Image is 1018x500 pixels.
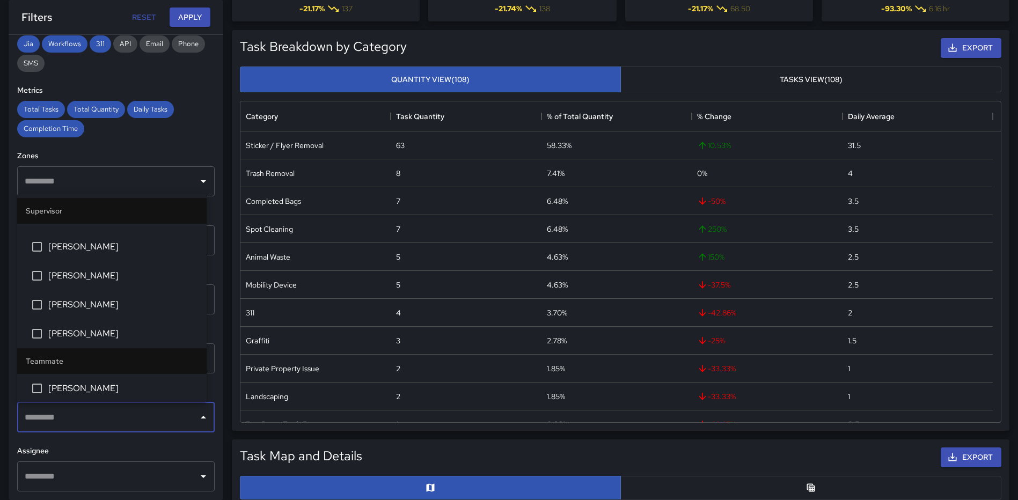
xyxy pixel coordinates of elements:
[547,335,567,346] div: 2.78%
[172,39,205,48] span: Phone
[246,280,297,290] div: Mobility Device
[848,391,850,402] div: 1
[848,196,859,207] div: 3.5
[547,168,565,179] div: 7.41%
[848,419,859,430] div: 0.5
[697,391,736,402] span: -33.33 %
[17,55,45,72] div: SMS
[246,101,278,131] div: Category
[547,391,565,402] div: 1.85%
[881,3,912,14] span: -93.30 %
[547,196,568,207] div: 6.48%
[848,224,859,234] div: 3.5
[547,140,572,151] div: 58.33%
[246,196,301,207] div: Completed Bags
[17,35,40,53] div: Jia
[17,445,215,457] h6: Assignee
[240,38,407,55] h5: Task Breakdown by Category
[848,252,859,262] div: 2.5
[246,140,324,151] div: Sticker / Flyer Removal
[396,363,400,374] div: 2
[17,105,65,114] span: Total Tasks
[396,140,405,151] div: 63
[547,252,568,262] div: 4.63%
[17,120,84,137] div: Completion Time
[848,101,895,131] div: Daily Average
[697,419,736,430] span: -66.67 %
[848,168,853,179] div: 4
[547,280,568,290] div: 4.63%
[848,363,850,374] div: 1
[170,8,210,27] button: Apply
[805,482,816,493] svg: Table
[843,101,993,131] div: Daily Average
[620,67,1001,93] button: Tasks View(108)
[396,335,400,346] div: 3
[140,35,170,53] div: Email
[90,35,111,53] div: 311
[697,252,724,262] span: 150 %
[48,240,198,253] span: [PERSON_NAME]
[730,3,750,14] span: 68.50
[692,101,842,131] div: % Change
[697,363,736,374] span: -33.33 %
[246,224,293,234] div: Spot Cleaning
[17,58,45,68] span: SMS
[48,269,198,282] span: [PERSON_NAME]
[246,363,319,374] div: Private Property Issue
[396,307,401,318] div: 4
[17,150,215,162] h6: Zones
[17,348,207,374] li: Teammate
[246,168,295,179] div: Trash Removal
[396,280,400,290] div: 5
[240,476,621,499] button: Map
[697,335,725,346] span: -25 %
[246,391,288,402] div: Landscaping
[396,252,400,262] div: 5
[127,105,174,114] span: Daily Tasks
[240,447,362,465] h5: Task Map and Details
[697,307,736,318] span: -42.86 %
[391,101,541,131] div: Task Quantity
[547,363,565,374] div: 1.85%
[688,3,713,14] span: -21.17 %
[246,252,290,262] div: Animal Waste
[396,391,400,402] div: 2
[246,307,254,318] div: 311
[196,469,211,484] button: Open
[539,3,550,14] span: 138
[547,419,568,430] div: 0.93%
[425,482,436,493] svg: Map
[90,39,111,48] span: 311
[17,101,65,118] div: Total Tasks
[697,196,726,207] span: -50 %
[42,35,87,53] div: Workflows
[67,105,125,114] span: Total Quantity
[196,174,211,189] button: Open
[396,419,398,430] div: 1
[196,410,211,425] button: Close
[495,3,522,14] span: -21.74 %
[48,327,198,340] span: [PERSON_NAME]
[67,101,125,118] div: Total Quantity
[299,3,325,14] span: -21.17 %
[396,168,400,179] div: 8
[113,39,137,48] span: API
[246,419,316,430] div: Bag Count Trash Run
[697,140,731,151] span: 10.53 %
[17,85,215,97] h6: Metrics
[848,335,856,346] div: 1.5
[172,35,205,53] div: Phone
[620,476,1001,499] button: Table
[697,168,707,179] span: 0 %
[140,39,170,48] span: Email
[697,224,727,234] span: 250 %
[547,224,568,234] div: 6.48%
[941,447,1001,467] button: Export
[42,39,87,48] span: Workflows
[127,101,174,118] div: Daily Tasks
[848,280,859,290] div: 2.5
[240,67,621,93] button: Quantity View(108)
[17,198,207,224] li: Supervisor
[48,382,198,395] span: [PERSON_NAME]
